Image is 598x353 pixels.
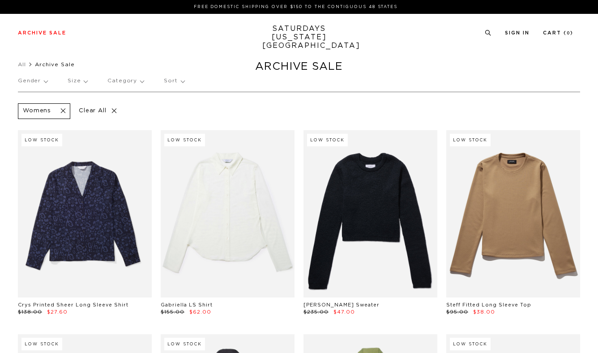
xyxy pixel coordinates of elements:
[164,338,205,350] div: Low Stock
[164,71,184,91] p: Sort
[18,310,42,315] span: $138.00
[543,30,573,35] a: Cart (0)
[161,302,213,307] a: Gabriella LS Shirt
[473,310,495,315] span: $38.00
[189,310,211,315] span: $62.00
[567,31,570,35] small: 0
[303,310,329,315] span: $235.00
[450,338,491,350] div: Low Stock
[18,71,47,91] p: Gender
[333,310,355,315] span: $47.00
[68,71,87,91] p: Size
[446,302,531,307] a: Steff Fitted Long Sleeve Top
[21,134,62,146] div: Low Stock
[262,25,336,50] a: SATURDAYS[US_STATE][GEOGRAPHIC_DATA]
[164,134,205,146] div: Low Stock
[35,62,75,67] span: Archive Sale
[450,134,491,146] div: Low Stock
[18,30,66,35] a: Archive Sale
[75,103,121,119] p: Clear All
[21,4,570,10] p: FREE DOMESTIC SHIPPING OVER $150 TO THE CONTIGUOUS 48 STATES
[446,310,468,315] span: $95.00
[161,310,184,315] span: $155.00
[21,338,62,350] div: Low Stock
[107,71,144,91] p: Category
[23,107,51,115] p: Womens
[505,30,530,35] a: Sign In
[303,302,380,307] a: [PERSON_NAME] Sweater
[18,62,26,67] a: All
[307,134,348,146] div: Low Stock
[18,302,128,307] a: Crys Printed Sheer Long Sleeve Shirt
[47,310,68,315] span: $27.60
